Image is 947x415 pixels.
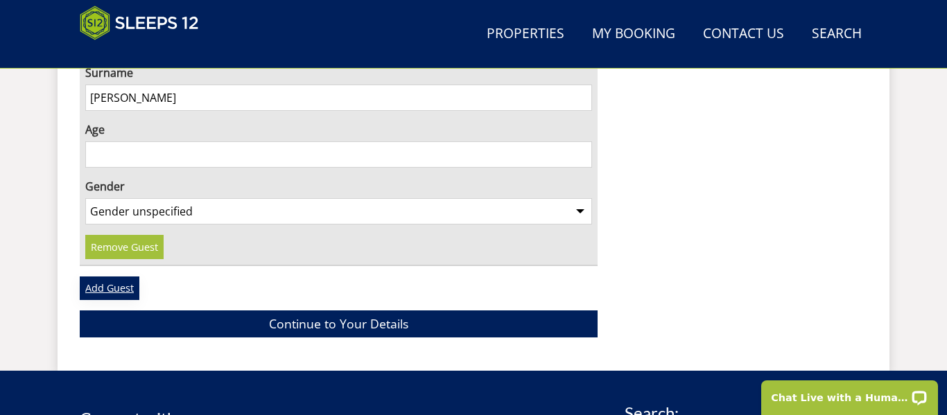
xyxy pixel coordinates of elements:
[85,64,592,81] label: Surname
[85,121,592,138] label: Age
[587,19,681,50] a: My Booking
[85,85,592,111] input: Surname
[85,235,164,258] a: Remove Guest
[80,6,199,40] img: Sleeps 12
[481,19,570,50] a: Properties
[697,19,790,50] a: Contact Us
[80,276,139,300] a: Add Guest
[80,310,598,337] a: Continue to Your Details
[73,48,218,60] iframe: Customer reviews powered by Trustpilot
[806,19,867,50] a: Search
[752,371,947,415] iframe: LiveChat chat widget
[85,178,592,195] label: Gender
